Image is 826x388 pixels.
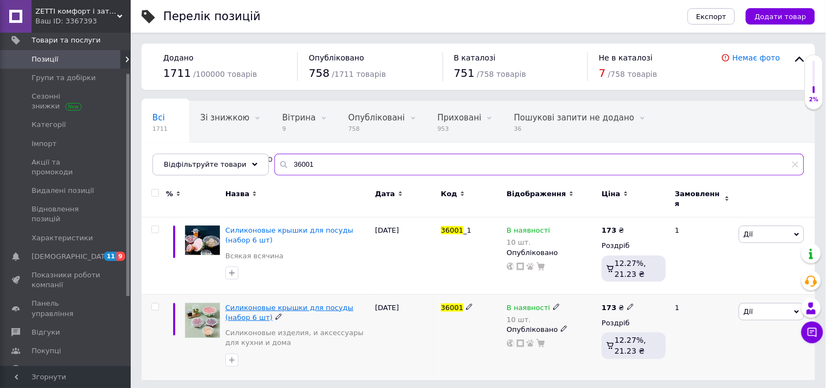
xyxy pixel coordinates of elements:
[454,53,496,62] span: В каталозі
[755,13,806,21] span: Додати товар
[32,54,58,64] span: Позиції
[225,304,353,322] a: Силиконовые крышки для посуды (набор 6 шт)
[599,66,606,80] span: 7
[309,66,329,80] span: 758
[282,113,315,123] span: Вітрина
[163,11,261,22] div: Перелік позицій
[507,189,566,199] span: Відображення
[454,66,475,80] span: 751
[602,189,620,199] span: Ціна
[309,53,364,62] span: Опубліковано
[372,294,438,380] div: [DATE]
[507,226,550,238] span: В наявності
[193,70,257,78] span: / 100000 товарів
[514,125,634,133] span: 36
[32,157,101,177] span: Акції та промокоди
[675,189,722,209] span: Замовлення
[602,226,624,235] div: ₴
[163,53,193,62] span: Додано
[225,328,370,348] a: Силиконовые изделия, и аксессуары для кухни и дома
[104,252,117,261] span: 11
[164,160,247,168] span: Відфільтруйте товари
[602,226,616,234] b: 173
[669,294,736,380] div: 1
[507,304,550,315] span: В наявності
[463,226,472,234] span: _1
[166,189,173,199] span: %
[746,8,815,25] button: Додати товар
[225,226,353,244] a: Силиконовые крышки для посуды (набор 6 шт)
[801,322,823,343] button: Чат з покупцем
[514,113,634,123] span: Пошукові запити не додано
[805,96,823,104] div: 2%
[32,92,101,111] span: Сезонні знижки
[477,70,526,78] span: / 758 товарів
[599,53,653,62] span: Не в каталозі
[438,125,482,133] span: 953
[507,248,597,258] div: Опубліковано
[225,189,249,199] span: Назва
[608,70,657,78] span: / 758 товарів
[152,113,165,123] span: Всі
[35,16,131,26] div: Ваш ID: 3367393
[117,252,125,261] span: 9
[696,13,727,21] span: Експорт
[32,120,66,130] span: Категорії
[163,66,191,80] span: 1711
[32,252,112,262] span: [DEMOGRAPHIC_DATA]
[32,270,101,290] span: Показники роботи компанії
[744,230,753,238] span: Дії
[375,189,395,199] span: Дата
[282,125,315,133] span: 9
[441,189,457,199] span: Код
[507,238,550,246] div: 10 шт.
[441,226,463,234] span: 36001
[732,53,780,62] a: Немає фото
[507,325,597,335] div: Опубліковано
[32,299,101,318] span: Панель управління
[615,336,646,355] span: 12.27%, 21.23 ₴
[32,328,60,337] span: Відгуки
[32,233,93,243] span: Характеристики
[185,303,220,338] img: Силиконовые крышки для посуды (набор 6 шт)
[372,217,438,295] div: [DATE]
[602,318,666,328] div: Роздріб
[602,241,666,251] div: Роздріб
[274,154,804,175] input: Пошук по назві позиції, артикулу і пошуковим запитам
[507,316,560,324] div: 10 шт.
[32,35,101,45] span: Товари та послуги
[32,186,94,196] span: Видалені позиції
[32,365,90,374] span: Каталог ProSale
[185,226,220,255] img: Силиконовые крышки для посуды (набор 6 шт)
[744,307,753,316] span: Дії
[348,125,405,133] span: 758
[35,7,117,16] span: ZETTI комфорт і затишок вашого дому
[32,139,57,149] span: Імпорт
[669,217,736,295] div: 1
[602,304,616,312] b: 173
[152,154,273,164] span: Пошукові запити не додано
[441,304,463,312] span: 36001
[688,8,736,25] button: Експорт
[438,113,482,123] span: Приховані
[332,70,386,78] span: / 1711 товарів
[200,113,249,123] span: Зі знижкою
[32,346,61,356] span: Покупці
[152,125,168,133] span: 1711
[225,251,284,261] a: Всякая всячина
[32,204,101,224] span: Відновлення позицій
[348,113,405,123] span: Опубліковані
[32,73,96,83] span: Групи та добірки
[615,259,646,278] span: 12.27%, 21.23 ₴
[602,303,634,313] div: ₴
